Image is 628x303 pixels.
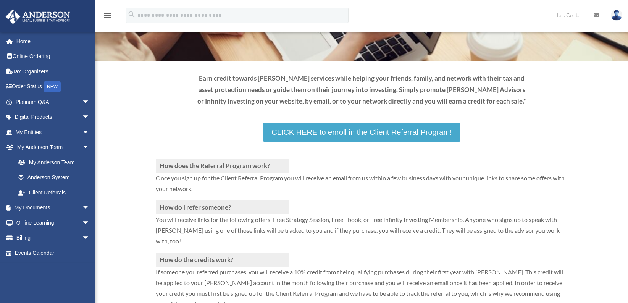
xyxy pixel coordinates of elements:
img: Anderson Advisors Platinum Portal [3,9,73,24]
a: My Anderson Team [11,155,101,170]
a: menu [103,13,112,20]
a: Anderson System [11,170,101,185]
a: My Anderson Teamarrow_drop_down [5,140,101,155]
span: arrow_drop_down [82,215,97,231]
span: arrow_drop_down [82,125,97,140]
span: arrow_drop_down [82,230,97,246]
a: CLICK HERE to enroll in the Client Referral Program! [263,123,460,142]
span: arrow_drop_down [82,140,97,156]
a: My Entitiesarrow_drop_down [5,125,101,140]
a: Home [5,34,101,49]
p: Once you sign up for the Client Referral Program you will receive an email from us within a few b... [156,173,568,200]
a: Online Ordering [5,49,101,64]
a: My Documentsarrow_drop_down [5,200,101,216]
span: arrow_drop_down [82,200,97,216]
div: NEW [44,81,61,92]
a: Billingarrow_drop_down [5,230,101,246]
a: Online Learningarrow_drop_down [5,215,101,230]
i: search [128,10,136,19]
h3: How does the Referral Program work? [156,159,289,173]
a: Digital Productsarrow_drop_down [5,110,101,125]
a: Client Referrals [11,185,97,200]
p: Earn credit towards [PERSON_NAME] services while helping your friends, family, and network with t... [197,73,527,107]
h3: How do I refer someone? [156,200,289,214]
span: arrow_drop_down [82,94,97,110]
i: menu [103,11,112,20]
span: arrow_drop_down [82,110,97,125]
h3: How do the credits work? [156,253,289,267]
a: Events Calendar [5,245,101,261]
a: Order StatusNEW [5,79,101,95]
img: User Pic [611,10,622,21]
a: Tax Organizers [5,64,101,79]
a: Platinum Q&Aarrow_drop_down [5,94,101,110]
p: You will receive links for the following offers: Free Strategy Session, Free Ebook, or Free Infin... [156,214,568,253]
